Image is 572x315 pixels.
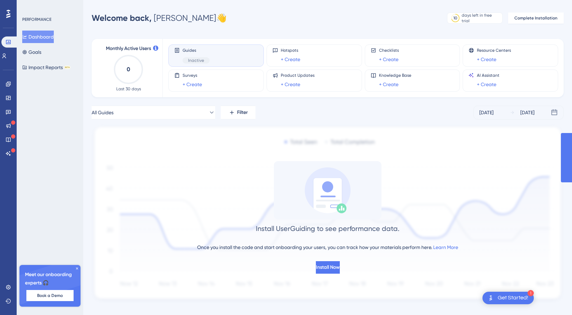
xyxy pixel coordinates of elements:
span: Inactive [188,58,204,63]
div: BETA [64,66,70,69]
span: All Guides [92,108,113,117]
img: launcher-image-alternative-text [487,294,495,302]
img: 1ec67ef948eb2d50f6bf237e9abc4f97.svg [92,125,564,302]
div: Install UserGuiding to see performance data. [256,224,399,233]
div: days left in free trial [462,13,500,24]
span: Knowledge Base [379,73,411,78]
a: + Create [183,80,202,89]
span: Checklists [379,48,399,53]
span: Meet our onboarding experts 🎧 [25,271,75,287]
a: + Create [477,80,496,89]
span: Complete Installation [514,15,557,21]
span: Book a Demo [37,293,63,298]
button: Dashboard [22,31,54,43]
text: 0 [127,66,130,73]
div: [DATE] [520,108,535,117]
button: All Guides [92,106,215,119]
div: Once you install the code and start onboarding your users, you can track how your materials perfo... [197,243,458,251]
div: [PERSON_NAME] 👋 [92,13,227,24]
span: Resource Centers [477,48,511,53]
span: Monthly Active Users [106,44,151,53]
a: + Create [379,55,398,64]
button: Book a Demo [26,290,74,301]
div: Open Get Started! checklist, remaining modules: 1 [482,292,534,304]
div: [DATE] [479,108,494,117]
span: Surveys [183,73,202,78]
iframe: UserGuiding AI Assistant Launcher [543,288,564,308]
button: Impact ReportsBETA [22,61,70,74]
span: Last 30 days [116,86,141,92]
span: Hotspots [281,48,300,53]
span: Install Now [316,263,340,272]
span: Filter [237,108,248,117]
div: Get Started! [498,294,528,302]
div: PERFORMANCE [22,17,51,22]
button: Filter [221,106,255,119]
a: + Create [281,80,300,89]
a: + Create [281,55,300,64]
button: Goals [22,46,41,58]
span: Product Updates [281,73,314,78]
div: 1 [528,290,534,296]
a: + Create [379,80,398,89]
div: 10 [453,15,457,21]
button: Complete Installation [508,13,564,24]
a: Learn More [433,244,458,250]
span: Welcome back, [92,13,152,23]
button: Install Now [316,261,340,274]
span: AI Assistant [477,73,499,78]
span: Guides [183,48,210,53]
a: + Create [477,55,496,64]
